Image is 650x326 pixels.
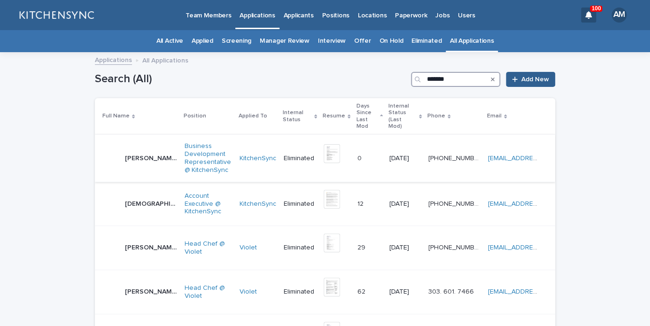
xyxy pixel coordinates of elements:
[323,111,345,121] p: Resume
[284,200,316,208] p: Eliminated
[284,288,316,296] p: Eliminated
[521,76,549,83] span: Add New
[185,240,232,256] a: Head Chef @ Violet
[184,111,206,121] p: Position
[427,111,445,121] p: Phone
[389,200,421,208] p: [DATE]
[185,142,232,174] a: Business Development Representative @ KitchenSync
[284,244,316,252] p: Eliminated
[192,30,213,52] a: Applied
[411,30,441,52] a: Eliminated
[428,155,484,162] a: [PHONE_NUMBER]
[389,155,421,163] p: [DATE]
[125,198,179,208] p: Matthew Stockman
[488,288,594,295] a: [EMAIL_ADDRESS][DOMAIN_NAME]
[488,244,594,251] a: [EMAIL_ADDRESS][DOMAIN_NAME]
[102,111,130,121] p: Full Name
[95,226,555,270] tr: [PERSON_NAME][PERSON_NAME] Head Chef @ Violet Violet Eliminated2929 [DATE][PHONE_NUMBER] [EMAIL_A...
[450,30,494,52] a: All Applications
[506,72,555,87] a: Add New
[611,8,627,23] div: AM
[222,30,251,52] a: Screening
[488,201,594,207] a: [EMAIL_ADDRESS][DOMAIN_NAME]
[125,286,179,296] p: Matthew Hislop
[283,108,312,125] p: Internal Status
[389,244,421,252] p: [DATE]
[356,101,378,132] p: Days Since Last Mod
[240,155,276,163] a: KitchenSync
[260,30,310,52] a: Manager Review
[95,54,132,65] a: Applications
[357,286,367,296] p: 62
[388,101,416,132] p: Internal Status (Last Mod)
[125,242,179,252] p: Matthew Catalano
[389,288,421,296] p: [DATE]
[19,6,94,24] img: lGNCzQTxQVKGkIr0XjOy
[357,242,367,252] p: 29
[95,182,555,226] tr: [DEMOGRAPHIC_DATA][PERSON_NAME][DEMOGRAPHIC_DATA][PERSON_NAME] Account Executive @ KitchenSync Ki...
[240,200,276,208] a: KitchenSync
[125,153,179,163] p: Matthew Kerney
[95,270,555,314] tr: [PERSON_NAME][PERSON_NAME] Head Chef @ Violet Violet Eliminated6262 [DATE]303. 601. 7466 [EMAIL_A...
[581,8,596,23] div: 100
[354,30,371,52] a: Offer
[411,72,500,87] input: Search
[239,111,267,121] p: Applied To
[488,155,594,162] a: [EMAIL_ADDRESS][DOMAIN_NAME]
[428,201,484,207] a: [PHONE_NUMBER]
[185,284,232,300] a: Head Chef @ Violet
[318,30,346,52] a: Interview
[591,5,601,12] p: 100
[428,244,484,251] a: [PHONE_NUMBER]
[95,135,555,182] tr: [PERSON_NAME][PERSON_NAME] Business Development Representative @ KitchenSync KitchenSync Eliminat...
[95,72,407,86] h1: Search (All)
[240,288,257,296] a: Violet
[156,30,183,52] a: All Active
[357,153,364,163] p: 0
[240,244,257,252] a: Violet
[284,155,316,163] p: Eliminated
[379,30,403,52] a: On Hold
[428,288,474,295] a: 303. 601. 7466
[142,54,188,65] p: All Applications
[185,192,232,216] a: Account Executive @ KitchenSync
[487,111,502,121] p: Email
[357,198,365,208] p: 12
